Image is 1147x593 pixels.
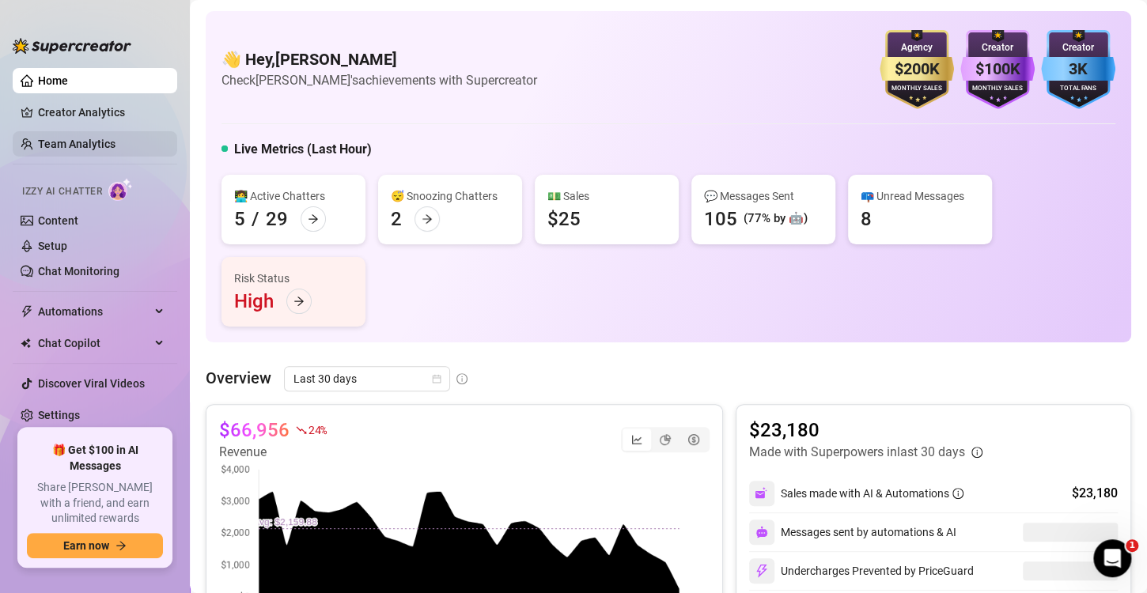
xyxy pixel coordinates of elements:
[749,519,956,545] div: Messages sent by automations & AI
[27,533,163,558] button: Earn nowarrow-right
[219,417,290,443] article: $66,956
[38,265,119,278] a: Chat Monitoring
[755,526,768,538] img: svg%3e
[749,417,982,443] article: $23,180
[1072,484,1118,503] div: $23,180
[781,485,963,502] div: Sales made with AI & Automations
[971,447,982,458] span: info-circle
[631,434,642,445] span: line-chart
[749,558,974,584] div: Undercharges Prevented by PriceGuard
[293,367,441,391] span: Last 30 days
[391,206,402,232] div: 2
[293,296,305,307] span: arrow-right
[1093,539,1131,577] iframe: Intercom live chat
[308,213,319,225] span: arrow-right
[27,480,163,527] span: Share [PERSON_NAME] with a friend, and earn unlimited rewards
[21,338,31,349] img: Chat Copilot
[960,30,1035,109] img: purple-badge-B9DA21FR.svg
[391,187,509,205] div: 😴 Snoozing Chatters
[38,74,68,87] a: Home
[456,373,468,384] span: info-circle
[38,409,80,421] a: Settings
[266,206,288,232] div: 29
[749,443,965,462] article: Made with Superpowers in last 30 days
[234,187,353,205] div: 👩‍💻 Active Chatters
[234,270,353,287] div: Risk Status
[755,486,769,500] img: svg%3e
[21,305,33,318] span: thunderbolt
[755,564,769,578] img: svg%3e
[861,206,872,232] div: 8
[38,299,150,324] span: Automations
[880,57,954,81] div: $200K
[1041,84,1115,94] div: Total Fans
[38,330,150,356] span: Chat Copilot
[432,374,441,383] span: calendar
[38,214,78,227] a: Content
[234,140,372,159] h5: Live Metrics (Last Hour)
[960,84,1035,94] div: Monthly Sales
[861,187,979,205] div: 📪 Unread Messages
[621,427,710,452] div: segmented control
[1041,57,1115,81] div: 3K
[880,30,954,109] img: gold-badge-CigiZidd.svg
[547,206,581,232] div: $25
[1041,40,1115,55] div: Creator
[296,425,307,436] span: fall
[880,40,954,55] div: Agency
[960,57,1035,81] div: $100K
[704,187,823,205] div: 💬 Messages Sent
[219,443,327,462] article: Revenue
[952,488,963,499] span: info-circle
[1126,539,1138,552] span: 1
[221,70,537,90] article: Check [PERSON_NAME]'s achievements with Supercreator
[38,377,145,390] a: Discover Viral Videos
[960,40,1035,55] div: Creator
[660,434,671,445] span: pie-chart
[221,48,537,70] h4: 👋 Hey, [PERSON_NAME]
[27,443,163,474] span: 🎁 Get $100 in AI Messages
[744,210,808,229] div: (77% by 🤖)
[309,422,327,437] span: 24 %
[38,240,67,252] a: Setup
[22,184,102,199] span: Izzy AI Chatter
[704,206,737,232] div: 105
[880,84,954,94] div: Monthly Sales
[38,138,115,150] a: Team Analytics
[108,178,133,201] img: AI Chatter
[422,213,433,225] span: arrow-right
[688,434,699,445] span: dollar-circle
[1041,30,1115,109] img: blue-badge-DgoSNQY1.svg
[234,206,245,232] div: 5
[206,366,271,390] article: Overview
[63,539,109,552] span: Earn now
[115,540,127,551] span: arrow-right
[38,100,165,125] a: Creator Analytics
[13,38,131,54] img: logo-BBDzfeDw.svg
[547,187,666,205] div: 💵 Sales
